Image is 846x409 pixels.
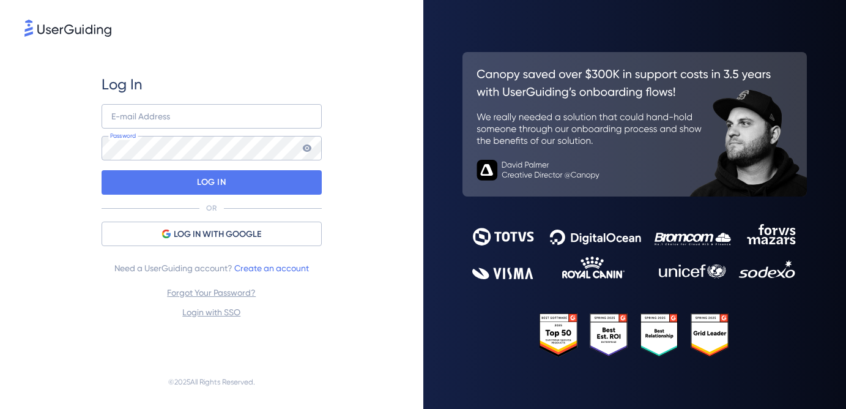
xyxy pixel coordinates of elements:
[540,313,729,357] img: 25303e33045975176eb484905ab012ff.svg
[182,307,240,317] a: Login with SSO
[114,261,309,276] span: Need a UserGuiding account?
[206,203,217,213] p: OR
[102,75,143,94] span: Log In
[234,263,309,273] a: Create an account
[24,20,111,37] img: 8faab4ba6bc7696a72372aa768b0286c.svg
[167,288,256,298] a: Forgot Your Password?
[462,52,807,197] img: 26c0aa7c25a843aed4baddd2b5e0fa68.svg
[102,104,322,129] input: example@company.com
[168,375,255,389] span: © 2025 All Rights Reserved.
[472,224,796,279] img: 9302ce2ac39453076f5bc0f2f2ca889b.svg
[197,173,226,192] p: LOG IN
[174,227,261,242] span: LOG IN WITH GOOGLE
